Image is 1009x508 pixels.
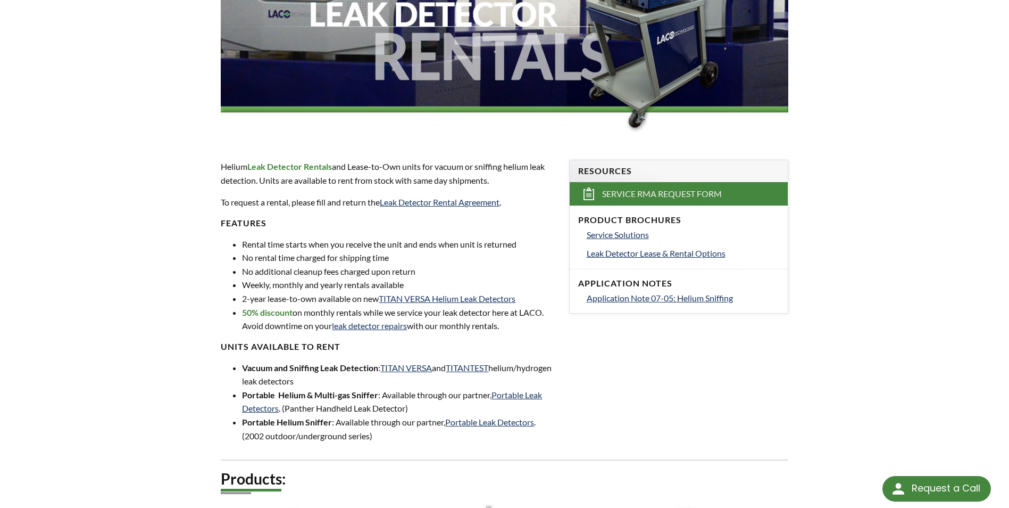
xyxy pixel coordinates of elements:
li: : and helium/hydrogen leak detectors [242,361,556,388]
h2: Products: [221,469,788,489]
li: Rental time starts when you receive the unit and ends when unit is returned [242,237,556,251]
strong: Leak Detector Rentals [247,161,332,171]
strong: Units Available to Rent [221,341,340,351]
span: Application Note 07-05: Helium Sniffing [587,293,733,303]
a: Service RMA Request Form [570,182,788,206]
a: TITAN VERSA Helium Leak Detectors [379,293,515,304]
div: Request a Call [882,476,991,502]
a: Leak Detector Rental Agreement [380,197,499,207]
li: Weekly, monthly and yearly rentals available [242,278,556,292]
a: leak detector repairs [332,321,407,331]
span: Service Solutions [587,230,649,240]
span: Service RMA Request Form [602,189,722,200]
strong: Vacuum and Sniffing Leak Detection [242,363,378,373]
li: No additional cleanup fees charged upon return [242,265,556,278]
h4: Product Brochures [578,215,779,226]
span: Leak Detector Lease & Rental Options [587,248,726,258]
strong: Portable Helium & Multi-gas Sniffer [242,390,378,400]
strong: 50% discount [242,307,293,317]
a: Service Solutions [587,228,779,242]
li: No rental time charged for shipping time [242,251,556,265]
img: round button [890,480,907,497]
p: To request a rental, please fill and return the . [221,195,556,209]
h4: Resources [578,166,779,177]
li: 2-year lease-to-own available on new [242,292,556,306]
a: TITANTEST [446,363,488,373]
li: : Available through our partner, . (Panther Handheld Leak Detector) [242,388,556,415]
a: TITAN VERSA [380,363,432,373]
strong: Portable Helium Sniffer [242,417,332,427]
div: Request a Call [912,476,980,501]
a: Portable Leak Detectors [445,417,534,427]
li: : Available through our partner, . (2002 outdoor/underground series) [242,415,556,443]
a: Application Note 07-05: Helium Sniffing [587,291,779,305]
h4: Application Notes [578,278,779,289]
strong: Features [221,218,266,228]
p: Helium and Lease-to-Own units for vacuum or sniffing helium leak detection. Units are available t... [221,160,556,187]
a: Leak Detector Lease & Rental Options [587,247,779,260]
li: on monthly rentals while we service your leak detector here at LACO. Avoid downtime on your with ... [242,306,556,333]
